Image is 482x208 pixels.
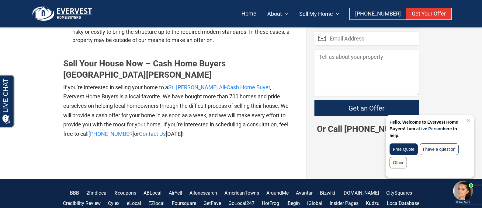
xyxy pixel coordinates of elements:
[63,58,293,80] h2: Sell Your House Now – Cash Home Buyers [GEOGRAPHIC_DATA][PERSON_NAME]
[86,189,108,197] a: 2findlocal
[266,189,289,197] a: AroundMe
[70,189,79,197] a: BBB
[224,189,259,197] a: AmericanTowns
[342,189,379,197] a: [DOMAIN_NAME]
[15,5,49,12] span: Opens a chat window
[139,131,166,137] a: Contact Us
[366,200,380,207] a: Kudzu
[108,200,120,207] a: Cylex
[30,6,94,21] img: logo.png
[307,200,322,207] a: iGlobal
[314,124,419,135] p: Or Call [PHONE_NUMBER]
[379,113,476,205] iframe: Chat Invitation
[350,8,406,19] a: [PHONE_NUMBER]
[203,200,221,207] a: GetFave
[63,83,293,139] p: If you’re interested in selling your home to a , Evervest Home Buyers is a local favorite. We hav...
[236,8,262,19] a: Home
[189,189,217,197] a: Allonesearch
[63,200,101,207] a: Credibility Review
[115,189,136,197] a: 8coupons
[330,200,359,207] a: Insider Pages
[355,10,401,17] span: [PHONE_NUMBER]
[314,100,419,116] input: Get an Offer
[262,8,294,19] a: About
[144,189,161,197] a: ABLocal
[168,84,270,90] a: St. [PERSON_NAME] All-Cash Home Buyer
[406,8,451,19] a: Get Your Offer
[169,189,182,197] a: AirYell
[296,189,313,197] a: Avantar
[286,200,300,207] a: iBegin
[127,200,141,207] a: eLocal
[172,200,196,207] a: Foursquare
[88,131,134,137] a: [PHONE_NUMBER]
[294,8,345,19] a: Sell My Home
[314,32,419,45] input: Email Address
[262,200,279,207] a: HotFrog
[148,200,165,207] a: EZlocal
[320,189,335,197] a: Bizwiki
[228,200,255,207] a: GoLocal247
